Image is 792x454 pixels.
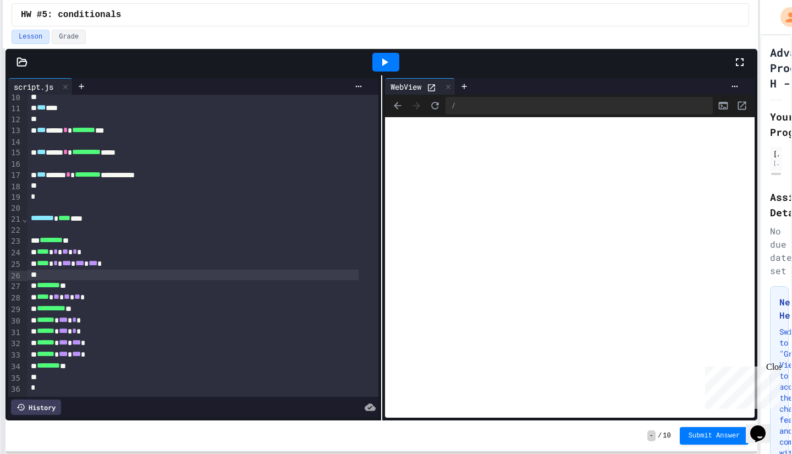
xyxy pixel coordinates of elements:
[8,137,22,148] div: 14
[8,78,73,95] div: script.js
[770,109,782,140] h2: Your Progress
[8,304,22,316] div: 29
[8,92,22,103] div: 10
[8,384,22,395] div: 36
[8,214,22,226] div: 21
[8,338,22,350] div: 32
[8,114,22,125] div: 12
[8,236,22,248] div: 23
[689,431,740,440] span: Submit Answer
[773,149,779,158] div: [PERSON_NAME]
[680,427,749,445] button: Submit Answer
[8,170,22,182] div: 17
[8,350,22,362] div: 33
[8,362,22,373] div: 34
[8,182,22,193] div: 18
[663,431,670,440] span: 10
[8,159,22,170] div: 16
[8,103,22,115] div: 11
[8,147,22,159] div: 15
[8,248,22,259] div: 24
[746,410,781,443] iframe: chat widget
[8,125,22,137] div: 13
[701,362,781,409] iframe: chat widget
[8,373,22,384] div: 35
[770,225,782,277] div: No due date set
[389,97,406,114] span: Back
[658,431,662,440] span: /
[385,117,755,418] iframe: Web Preview
[8,281,22,293] div: 27
[21,8,121,21] span: HW #5: conditionals
[408,97,425,114] span: Forward
[385,78,455,95] div: WebView
[8,225,22,236] div: 22
[734,97,750,114] button: Open in new tab
[8,259,22,271] div: 25
[385,81,427,92] div: WebView
[8,316,22,327] div: 30
[773,159,779,167] div: [EMAIL_ADDRESS][DOMAIN_NAME]
[11,400,61,415] div: History
[12,30,50,44] button: Lesson
[8,293,22,304] div: 28
[427,97,443,114] button: Refresh
[770,189,782,220] h2: Assignment Details
[446,97,713,114] div: /
[4,4,76,70] div: Chat with us now!Close
[647,430,656,441] span: -
[8,81,59,92] div: script.js
[52,30,86,44] button: Grade
[715,97,732,114] button: Console
[8,203,22,214] div: 20
[8,271,22,282] div: 26
[8,192,22,203] div: 19
[8,327,22,339] div: 31
[22,215,28,223] span: Fold line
